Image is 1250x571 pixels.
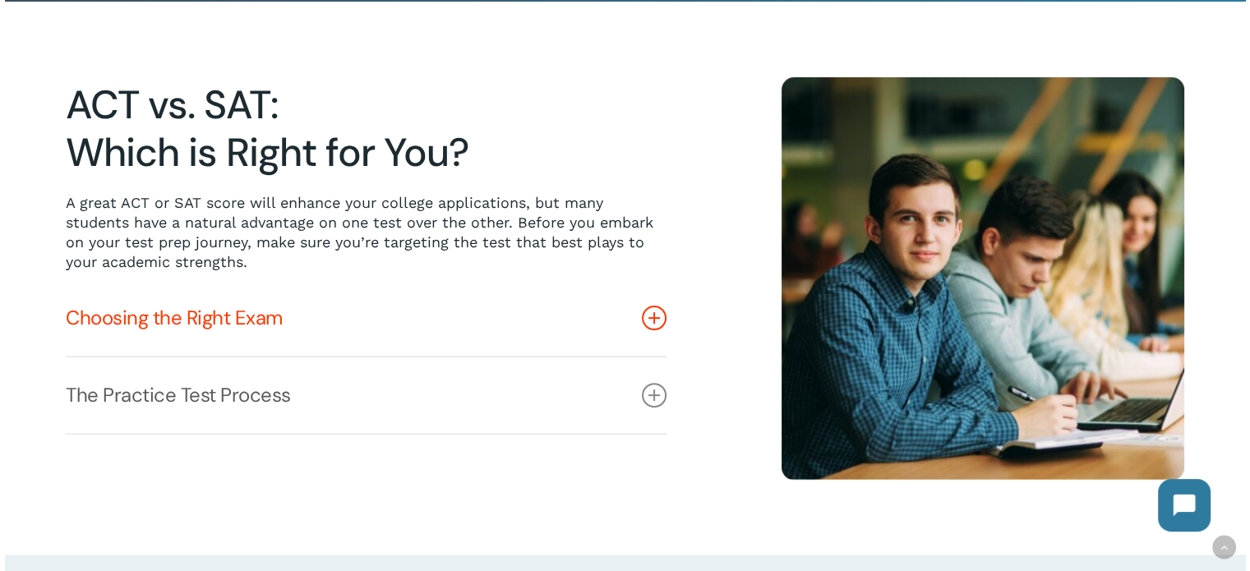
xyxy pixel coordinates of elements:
[66,81,666,177] h2: ACT vs. SAT: Which is Right for You?
[1142,463,1227,548] iframe: Chatbot
[66,357,667,433] a: The Practice Test Process
[66,193,666,272] p: A great ACT or SAT score will enhance your college applications, but many students have a natural...
[66,280,667,356] a: Choosing the Right Exam
[782,77,1184,480] img: Happy Students 14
